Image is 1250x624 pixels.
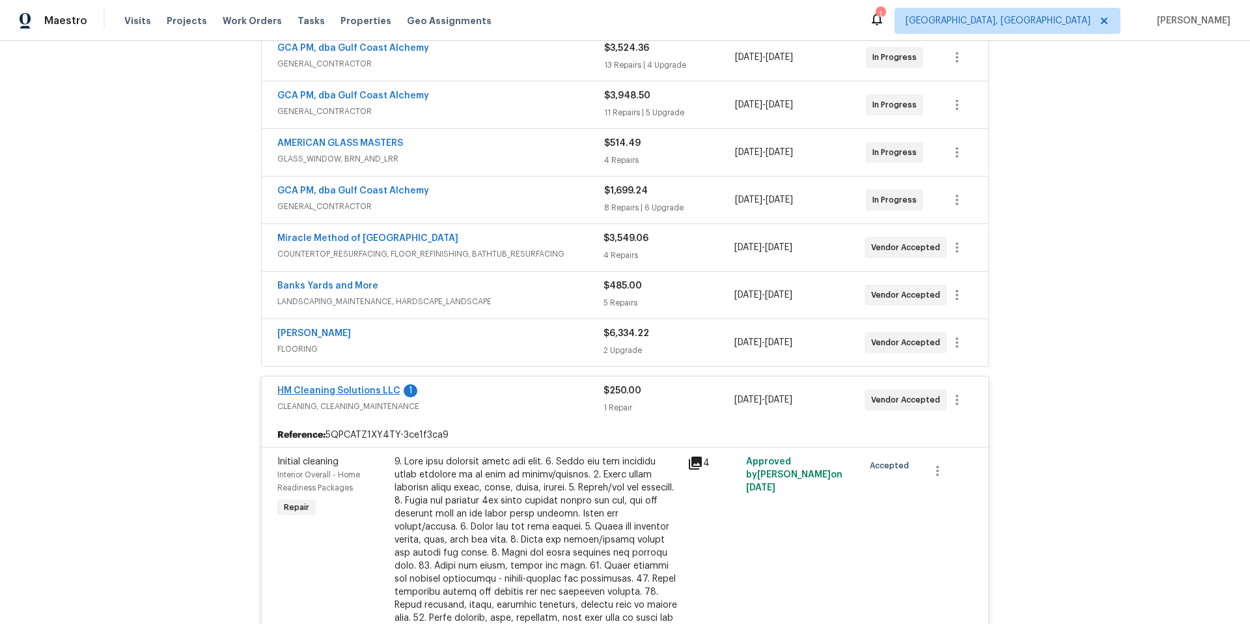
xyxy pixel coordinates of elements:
span: In Progress [872,146,922,159]
div: 4 Repairs [604,249,734,262]
span: $3,948.50 [604,91,650,100]
span: [DATE] [735,53,762,62]
div: 1 [404,384,417,397]
div: 2 Upgrade [604,344,734,357]
span: [DATE] [735,100,762,109]
span: [DATE] [766,53,793,62]
span: - [735,146,793,159]
span: In Progress [872,193,922,206]
span: $485.00 [604,281,642,291]
a: GCA PM, dba Gulf Coast Alchemy [277,44,429,53]
span: In Progress [872,98,922,111]
span: [DATE] [735,195,762,205]
span: [DATE] [734,243,762,252]
a: Miracle Method of [GEOGRAPHIC_DATA] [277,234,458,243]
span: - [735,51,793,64]
a: GCA PM, dba Gulf Coast Alchemy [277,91,429,100]
span: [DATE] [765,395,792,404]
span: [DATE] [734,291,762,300]
span: [DATE] [766,148,793,157]
a: Banks Yards and More [277,281,378,291]
span: GENERAL_CONTRACTOR [277,105,604,118]
div: 13 Repairs | 4 Upgrade [604,59,735,72]
span: [DATE] [734,395,762,404]
span: Projects [167,14,207,27]
span: [DATE] [765,243,792,252]
span: Repair [279,501,314,514]
span: [DATE] [766,100,793,109]
span: Initial cleaning [277,457,339,466]
span: Visits [124,14,151,27]
span: [DATE] [746,483,775,492]
span: In Progress [872,51,922,64]
span: FLOORING [277,343,604,356]
span: - [734,336,792,349]
span: $514.49 [604,139,641,148]
span: [DATE] [734,338,762,347]
span: Properties [340,14,391,27]
div: 1 Repair [604,401,734,414]
span: CLEANING, CLEANING_MAINTENANCE [277,400,604,413]
div: 1 [876,8,885,21]
span: LANDSCAPING_MAINTENANCE, HARDSCAPE_LANDSCAPE [277,295,604,308]
span: [DATE] [765,338,792,347]
div: 5 Repairs [604,296,734,309]
div: 5QPCATZ1XY4TY-3ce1f3ca9 [262,423,988,447]
a: AMERICAN GLASS MASTERS [277,139,403,148]
span: $250.00 [604,386,641,395]
span: GLASS_WINDOW, BRN_AND_LRR [277,152,604,165]
span: [DATE] [735,148,762,157]
span: GENERAL_CONTRACTOR [277,57,604,70]
span: $1,699.24 [604,186,648,195]
span: Work Orders [223,14,282,27]
span: [DATE] [766,195,793,205]
span: - [735,193,793,206]
span: Approved by [PERSON_NAME] on [746,457,842,492]
span: $3,549.06 [604,234,648,243]
span: Maestro [44,14,87,27]
div: 8 Repairs | 6 Upgrade [604,201,735,214]
span: [GEOGRAPHIC_DATA], [GEOGRAPHIC_DATA] [906,14,1090,27]
a: [PERSON_NAME] [277,329,351,338]
div: 11 Repairs | 5 Upgrade [604,106,735,119]
span: [DATE] [765,291,792,300]
span: Accepted [870,459,914,472]
span: $3,524.36 [604,44,649,53]
a: HM Cleaning Solutions LLC [277,386,400,395]
a: GCA PM, dba Gulf Coast Alchemy [277,186,429,195]
span: - [734,241,792,254]
span: Tasks [298,16,325,25]
span: Vendor Accepted [871,393,945,406]
span: Geo Assignments [407,14,492,27]
b: Reference: [277,429,326,442]
span: Vendor Accepted [871,336,945,349]
span: $6,334.22 [604,329,649,338]
span: Vendor Accepted [871,241,945,254]
span: - [734,289,792,302]
div: 4 [687,455,738,471]
span: Interior Overall - Home Readiness Packages [277,471,360,492]
span: COUNTERTOP_RESURFACING, FLOOR_REFINISHING, BATHTUB_RESURFACING [277,248,604,261]
span: Vendor Accepted [871,289,945,302]
span: - [734,393,792,406]
span: [PERSON_NAME] [1152,14,1230,27]
span: - [735,98,793,111]
span: GENERAL_CONTRACTOR [277,200,604,213]
div: 4 Repairs [604,154,735,167]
